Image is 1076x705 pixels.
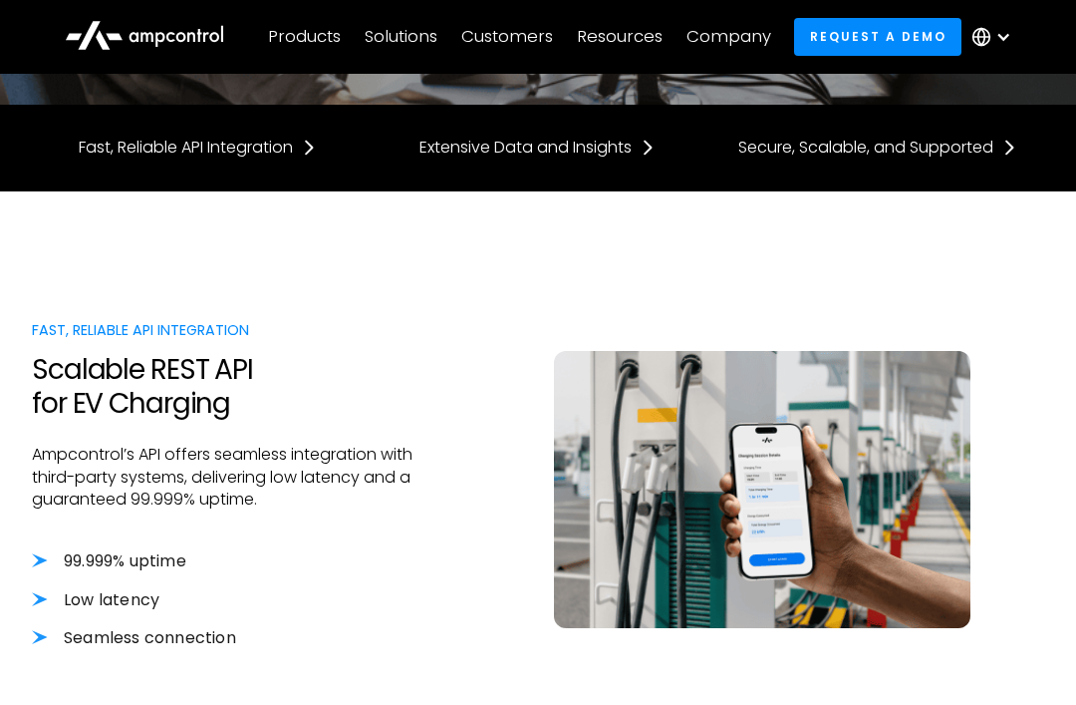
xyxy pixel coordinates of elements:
[268,26,341,48] div: Products
[32,444,424,511] p: Ampcontrol’s API offers seamless integration with third-party systems, delivering low latency and...
[365,26,437,48] div: Solutions
[738,137,1017,159] a: Secure, Scalable, and Supported
[461,26,553,48] div: Customers
[79,137,317,159] a: Fast, Reliable API Integration
[686,26,771,48] div: Company
[419,137,632,159] div: Extensive Data and Insights
[32,550,424,572] li: 99.999% uptime
[32,319,424,341] div: Fast, Reliable API Integration
[577,26,663,48] div: Resources
[554,351,970,629] img: Integrate EV charging mobile apps
[32,650,424,672] p: ‍
[794,18,961,55] a: Request a demo
[32,627,424,649] li: Seamless connection
[32,589,424,611] li: Low latency
[419,137,656,159] a: Extensive Data and Insights
[32,353,424,420] h2: Scalable REST API for EV Charging
[79,137,293,159] div: Fast, Reliable API Integration
[738,137,993,159] div: Secure, Scalable, and Supported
